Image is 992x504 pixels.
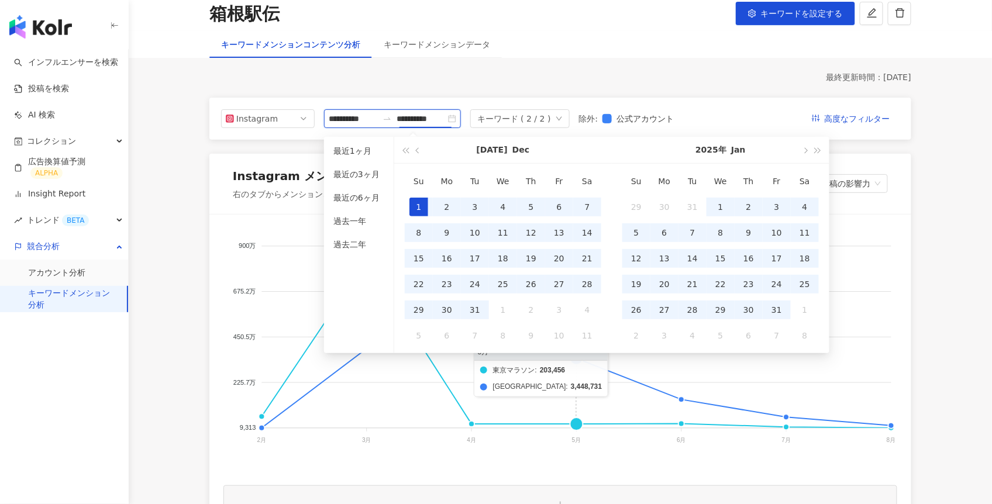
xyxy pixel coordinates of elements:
[329,212,389,230] li: 過去一年
[748,9,756,18] span: setting
[678,246,707,271] td: 2025-01-14
[383,114,392,123] span: swap-right
[329,165,389,184] li: 最近の3ヶ月
[236,110,274,127] div: Instagram
[622,168,650,194] th: Su
[461,194,489,220] td: 2024-12-03
[494,223,512,242] div: 11
[438,275,456,294] div: 23
[27,207,89,233] span: トレンド
[409,326,428,345] div: 5
[650,194,678,220] td: 2024-12-30
[545,168,573,194] th: Fr
[517,194,545,220] td: 2024-12-05
[711,301,730,319] div: 29
[767,275,786,294] div: 24
[627,301,646,319] div: 26
[438,326,456,345] div: 6
[461,297,489,323] td: 2024-12-31
[573,246,601,271] td: 2024-12-21
[791,194,819,220] td: 2025-01-04
[707,168,735,194] th: We
[711,223,730,242] div: 8
[627,326,646,345] div: 2
[409,223,428,242] div: 8
[433,168,461,194] th: Mo
[14,216,22,225] span: rise
[683,198,702,216] div: 31
[329,141,389,160] li: 最近1ヶ月
[791,168,819,194] th: Sa
[28,288,118,310] a: キーワードメンション分析
[573,220,601,246] td: 2024-12-14
[895,8,905,18] span: delete
[233,333,256,340] tspan: 450.5万
[489,297,517,323] td: 2025-01-01
[578,301,597,319] div: 4
[795,326,814,345] div: 8
[627,249,646,268] div: 12
[578,275,597,294] div: 28
[550,301,569,319] div: 3
[466,249,484,268] div: 17
[735,297,763,323] td: 2025-01-30
[409,275,428,294] div: 22
[517,246,545,271] td: 2024-12-19
[517,168,545,194] th: Th
[677,437,686,443] tspan: 6月
[711,326,730,345] div: 5
[27,233,60,260] span: 競合分析
[545,220,573,246] td: 2024-12-13
[791,323,819,348] td: 2025-02-08
[763,220,791,246] td: 2025-01-10
[650,168,678,194] th: Mo
[461,220,489,246] td: 2024-12-10
[489,246,517,271] td: 2024-12-18
[461,323,489,348] td: 2025-01-07
[466,223,484,242] div: 10
[707,271,735,297] td: 2025-01-22
[28,267,85,279] a: アカウント分析
[678,297,707,323] td: 2025-01-28
[707,246,735,271] td: 2025-01-15
[782,437,791,443] tspan: 7月
[767,223,786,242] div: 10
[795,223,814,242] div: 11
[14,109,55,121] a: AI 検索
[384,38,490,51] div: キーワードメンションデータ
[494,275,512,294] div: 25
[405,246,433,271] td: 2024-12-15
[655,198,674,216] div: 30
[512,137,529,163] button: Dec
[795,198,814,216] div: 4
[9,15,72,39] img: logo
[239,243,256,250] tspan: 900万
[14,57,118,68] a: searchインフルエンサーを検索
[622,271,650,297] td: 2025-01-19
[735,194,763,220] td: 2025-01-02
[735,168,763,194] th: Th
[791,220,819,246] td: 2025-01-11
[683,275,702,294] div: 21
[736,2,855,25] button: キーワードを設定する
[711,198,730,216] div: 1
[739,223,758,242] div: 9
[433,194,461,220] td: 2024-12-02
[825,110,890,129] span: 高度なフィルター
[791,246,819,271] td: 2025-01-18
[466,326,484,345] div: 7
[545,194,573,220] td: 2024-12-06
[545,323,573,348] td: 2025-01-10
[522,249,540,268] div: 19
[678,271,707,297] td: 2025-01-21
[622,220,650,246] td: 2025-01-05
[62,215,89,226] div: BETA
[579,112,598,125] label: 除外 :
[622,297,650,323] td: 2025-01-26
[573,194,601,220] td: 2024-12-07
[494,198,512,216] div: 4
[573,168,601,194] th: Sa
[461,271,489,297] td: 2024-12-24
[550,198,569,216] div: 6
[767,249,786,268] div: 17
